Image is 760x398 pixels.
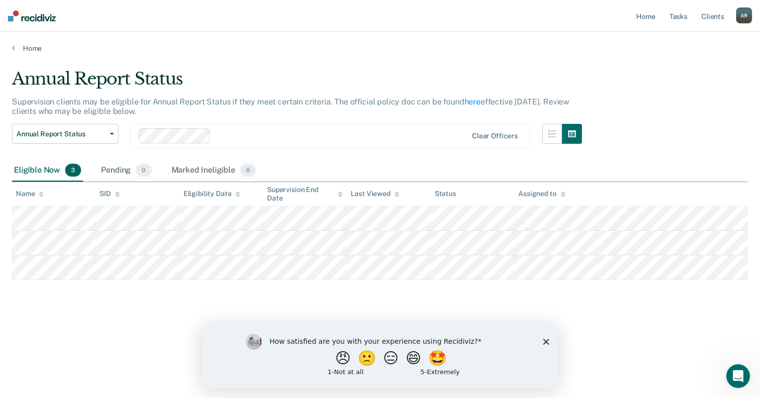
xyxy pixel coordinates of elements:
[12,160,83,182] div: Eligible Now3
[267,186,343,202] div: Supervision End Date
[8,10,56,21] img: Recidiviz
[736,7,752,23] button: AR
[726,364,750,388] iframe: Intercom live chat
[12,44,748,53] a: Home
[136,164,151,177] span: 0
[518,190,565,198] div: Assigned to
[16,190,44,198] div: Name
[12,69,582,97] div: Annual Report Status
[65,164,81,177] span: 3
[202,324,558,388] iframe: Survey by Kim from Recidiviz
[184,190,241,198] div: Eligibility Date
[351,190,399,198] div: Last Viewed
[12,97,569,116] p: Supervision clients may be eligible for Annual Report Status if they meet certain criteria. The o...
[465,97,480,106] a: here
[170,160,258,182] div: Marked Ineligible0
[16,130,106,138] span: Annual Report Status
[99,190,120,198] div: SID
[240,164,256,177] span: 0
[99,160,153,182] div: Pending0
[435,190,456,198] div: Status
[472,132,518,140] div: Clear officers
[12,124,118,144] button: Annual Report Status
[736,7,752,23] div: A R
